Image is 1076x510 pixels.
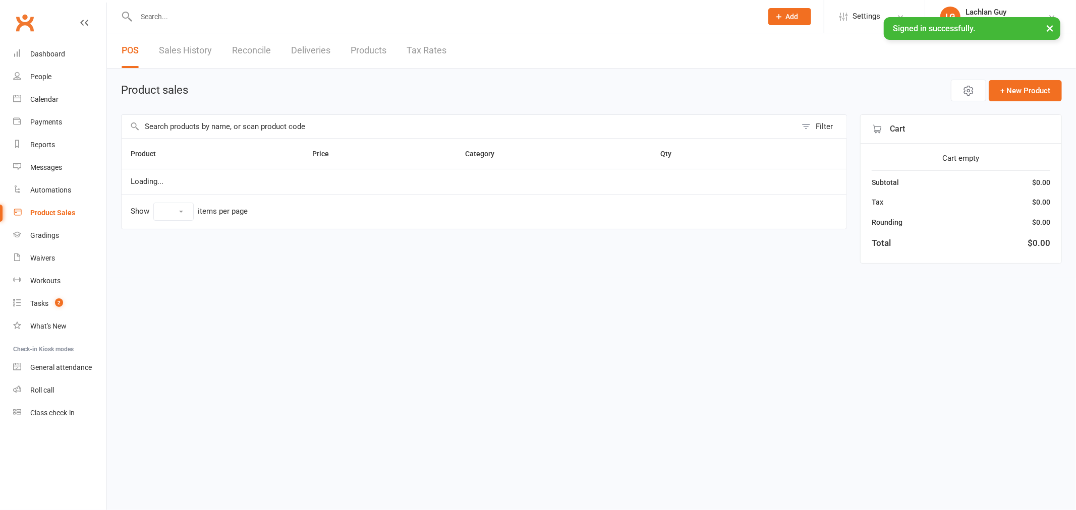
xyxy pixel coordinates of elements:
a: Product Sales [13,202,106,224]
div: Dashboard [30,50,65,58]
div: Calendar [30,95,59,103]
div: Lachlan Guy [966,8,1028,17]
span: Settings [853,5,880,28]
div: Class check-in [30,409,75,417]
a: Roll call [13,379,106,402]
div: Waivers [30,254,55,262]
button: × [1041,17,1059,39]
div: $0.00 [1032,197,1050,208]
div: Product Sales [30,209,75,217]
div: $0.00 [1028,236,1050,250]
a: Tax Rates [407,33,446,68]
div: $0.00 [1032,217,1050,228]
a: Gradings [13,224,106,247]
a: General attendance kiosk mode [13,356,106,379]
div: $0.00 [1032,177,1050,188]
div: Reports [30,141,55,149]
div: Automations [30,186,71,194]
div: Tasks [30,299,48,307]
div: Filter [816,120,833,133]
button: Price [312,148,340,160]
a: Dashboard [13,43,106,66]
td: Loading... [122,169,846,194]
a: Waivers [13,247,106,270]
button: + New Product [989,80,1062,101]
a: Calendar [13,88,106,111]
button: Add [768,8,811,25]
span: Signed in successfully. [893,24,975,33]
a: People [13,66,106,88]
div: Messages [30,163,62,171]
div: Payments [30,118,62,126]
div: Show [131,203,248,221]
button: Filter [797,115,846,138]
div: Guy's Karate School [966,17,1028,26]
a: Products [351,33,386,68]
button: Product [131,148,167,160]
div: Rounding [872,217,902,228]
button: Qty [660,148,683,160]
div: General attendance [30,363,92,371]
a: POS [122,33,139,68]
div: Roll call [30,386,54,394]
span: 2 [55,298,63,307]
a: Reconcile [232,33,271,68]
div: What's New [30,322,67,330]
a: Sales History [159,33,212,68]
div: items per page [198,207,248,216]
div: Tax [872,197,883,208]
a: Tasks 2 [13,292,106,315]
div: Subtotal [872,177,899,188]
a: Messages [13,156,106,179]
span: Price [312,150,340,158]
a: Workouts [13,270,106,292]
a: Reports [13,134,106,156]
span: Product [131,150,167,158]
div: Cart empty [872,152,1050,164]
input: Search products by name, or scan product code [122,115,797,138]
span: Qty [660,150,683,158]
span: Category [465,150,505,158]
div: LG [940,7,960,27]
button: Category [465,148,505,160]
a: What's New [13,315,106,338]
h1: Product sales [121,84,188,96]
div: People [30,73,51,81]
span: Add [786,13,799,21]
a: Clubworx [12,10,37,35]
div: Total [872,236,891,250]
div: Cart [861,115,1061,144]
input: Search... [133,10,755,24]
div: Workouts [30,277,61,285]
a: Payments [13,111,106,134]
div: Gradings [30,231,59,239]
a: Deliveries [291,33,330,68]
a: Class kiosk mode [13,402,106,424]
a: Automations [13,179,106,202]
